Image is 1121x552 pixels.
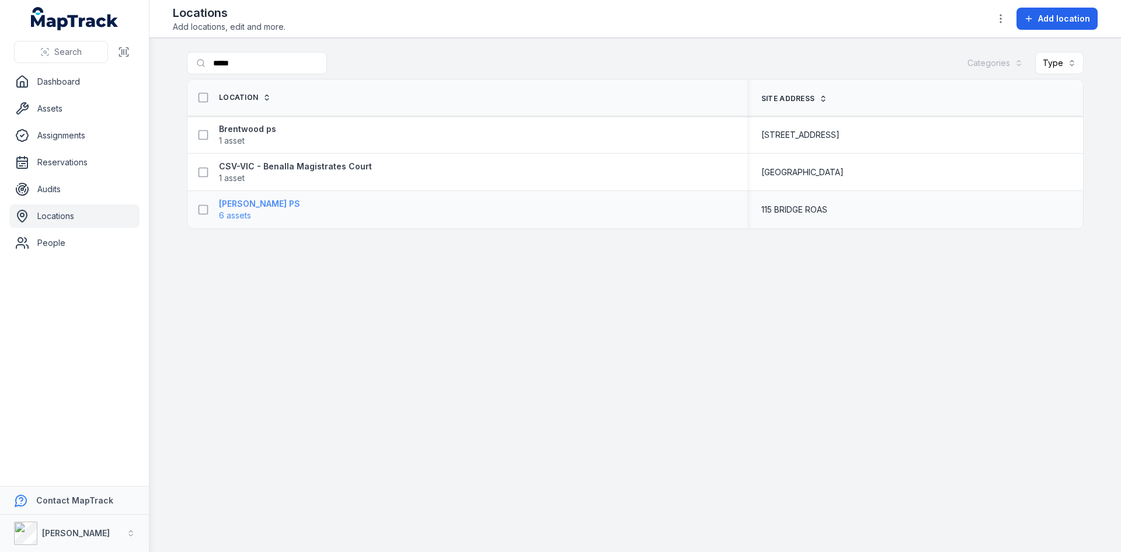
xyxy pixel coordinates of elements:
span: Location [219,93,258,102]
span: 1 asset [219,135,245,147]
a: People [9,231,140,255]
a: Brentwood ps1 asset [219,123,276,147]
strong: [PERSON_NAME] [42,528,110,538]
button: Type [1035,52,1084,74]
a: Site address [761,94,828,103]
button: Add location [1016,8,1098,30]
a: CSV-VIC - Benalla Magistrates Court1 asset [219,161,372,184]
span: Add locations, edit and more. [173,21,286,33]
strong: Brentwood ps [219,123,276,135]
h2: Locations [173,5,286,21]
strong: CSV-VIC - Benalla Magistrates Court [219,161,372,172]
strong: Contact MapTrack [36,495,113,505]
a: Dashboard [9,70,140,93]
span: 115 BRIDGE ROAS [761,204,827,216]
a: Audits [9,178,140,201]
button: Search [14,41,108,63]
a: Locations [9,204,140,228]
span: [GEOGRAPHIC_DATA] [761,166,844,178]
a: Location [219,93,271,102]
span: 6 assets [219,210,251,221]
span: Add location [1038,13,1090,25]
strong: [PERSON_NAME] PS [219,198,300,210]
span: 1 asset [219,172,245,184]
a: Assets [9,97,140,120]
a: MapTrack [31,7,119,30]
span: [STREET_ADDRESS] [761,129,840,141]
a: Assignments [9,124,140,147]
span: Site address [761,94,815,103]
span: Search [54,46,82,58]
a: Reservations [9,151,140,174]
a: [PERSON_NAME] PS6 assets [219,198,300,221]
